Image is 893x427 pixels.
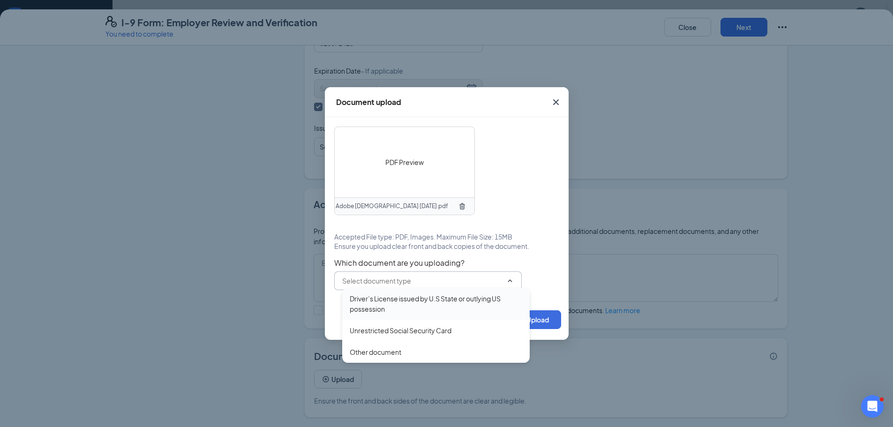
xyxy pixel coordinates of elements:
svg: ChevronUp [506,277,514,285]
button: TrashOutline [455,199,470,214]
div: Other document [350,347,401,357]
span: Which document are you uploading? [334,258,559,268]
input: Select document type [342,276,503,286]
span: PDF Preview [385,157,424,167]
svg: TrashOutline [458,202,466,210]
svg: Cross [550,97,562,108]
span: Ensure you upload clear front and back copies of the document. [334,241,529,251]
div: Document upload [336,97,401,107]
iframe: Intercom live chat [861,395,884,418]
span: Adobe [DEMOGRAPHIC_DATA] [DATE].pdf [336,202,448,211]
button: Upload [514,310,561,329]
div: Unrestricted Social Security Card [350,325,451,336]
span: Accepted File type: PDF, Images. Maximum File Size: 15MB [334,232,512,241]
div: Driver’s License issued by U.S State or outlying US possession [350,293,522,314]
button: Close [543,87,569,117]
